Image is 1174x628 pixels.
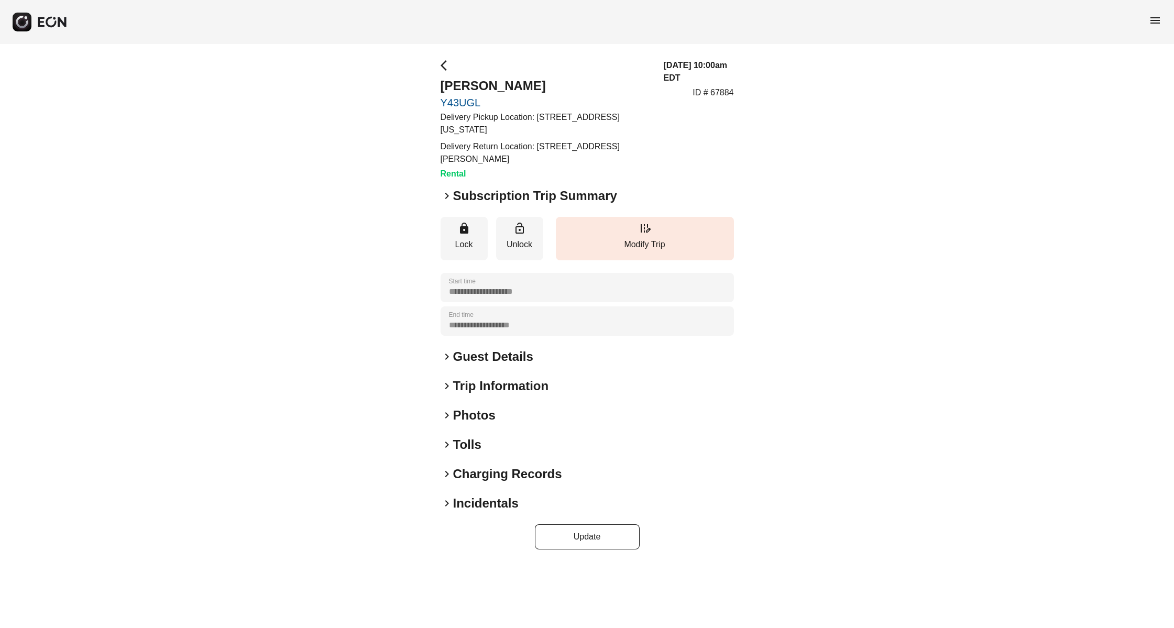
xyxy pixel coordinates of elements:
[1149,14,1161,27] span: menu
[501,238,538,251] p: Unlock
[639,222,651,235] span: edit_road
[441,190,453,202] span: keyboard_arrow_right
[453,436,481,453] h2: Tolls
[458,222,470,235] span: lock
[441,497,453,510] span: keyboard_arrow_right
[441,350,453,363] span: keyboard_arrow_right
[453,466,562,482] h2: Charging Records
[664,59,734,84] h3: [DATE] 10:00am EDT
[441,380,453,392] span: keyboard_arrow_right
[453,188,617,204] h2: Subscription Trip Summary
[441,59,453,72] span: arrow_back_ios
[441,140,651,166] p: Delivery Return Location: [STREET_ADDRESS][PERSON_NAME]
[441,111,651,136] p: Delivery Pickup Location: [STREET_ADDRESS][US_STATE]
[496,217,543,260] button: Unlock
[453,407,496,424] h2: Photos
[446,238,482,251] p: Lock
[441,217,488,260] button: Lock
[441,96,651,109] a: Y43UGL
[441,468,453,480] span: keyboard_arrow_right
[441,409,453,422] span: keyboard_arrow_right
[556,217,734,260] button: Modify Trip
[441,438,453,451] span: keyboard_arrow_right
[441,168,651,180] h3: Rental
[535,524,640,549] button: Update
[441,78,651,94] h2: [PERSON_NAME]
[453,348,533,365] h2: Guest Details
[693,86,733,99] p: ID # 67884
[453,378,549,394] h2: Trip Information
[561,238,729,251] p: Modify Trip
[513,222,526,235] span: lock_open
[453,495,519,512] h2: Incidentals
